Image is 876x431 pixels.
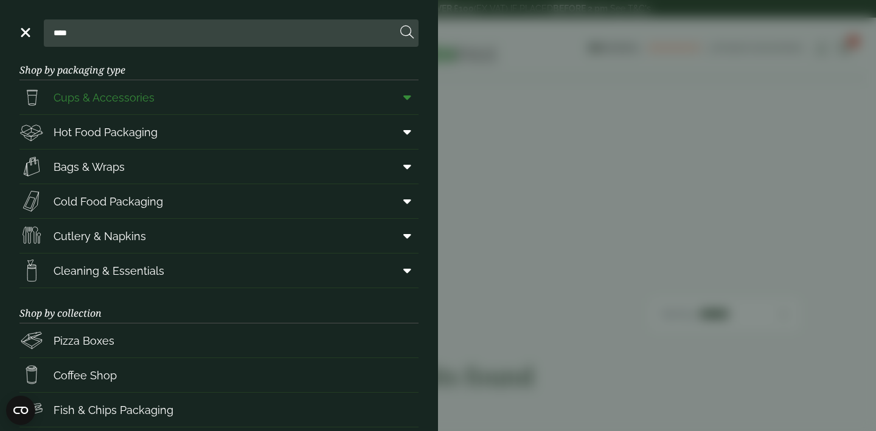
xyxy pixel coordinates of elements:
[54,193,163,210] span: Cold Food Packaging
[54,333,114,349] span: Pizza Boxes
[54,367,117,384] span: Coffee Shop
[19,219,419,253] a: Cutlery & Napkins
[19,80,419,114] a: Cups & Accessories
[19,323,419,357] a: Pizza Boxes
[54,402,173,418] span: Fish & Chips Packaging
[19,45,419,80] h3: Shop by packaging type
[19,363,44,387] img: HotDrink_paperCup.svg
[19,328,44,353] img: Pizza_boxes.svg
[19,184,419,218] a: Cold Food Packaging
[19,253,419,288] a: Cleaning & Essentials
[19,115,419,149] a: Hot Food Packaging
[19,189,44,213] img: Sandwich_box.svg
[54,228,146,244] span: Cutlery & Napkins
[19,258,44,283] img: open-wipe.svg
[54,263,164,279] span: Cleaning & Essentials
[19,358,419,392] a: Coffee Shop
[19,120,44,144] img: Deli_box.svg
[19,224,44,248] img: Cutlery.svg
[19,288,419,323] h3: Shop by collection
[54,124,158,140] span: Hot Food Packaging
[54,159,125,175] span: Bags & Wraps
[19,85,44,109] img: PintNhalf_cup.svg
[6,396,35,425] button: Open CMP widget
[19,393,419,427] a: Fish & Chips Packaging
[19,154,44,179] img: Paper_carriers.svg
[54,89,155,106] span: Cups & Accessories
[19,150,419,184] a: Bags & Wraps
